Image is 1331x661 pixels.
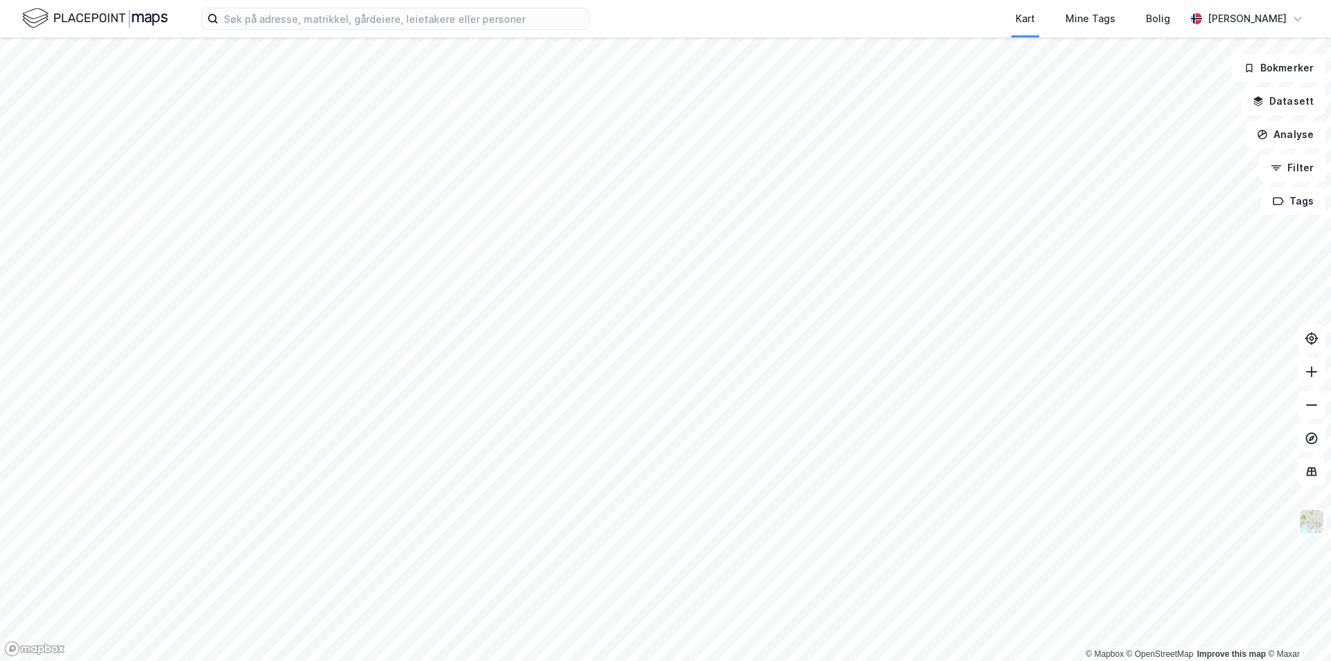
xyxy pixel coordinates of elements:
[1241,87,1325,115] button: Datasett
[1261,187,1325,215] button: Tags
[4,641,65,657] a: Mapbox homepage
[1232,54,1325,82] button: Bokmerker
[1298,508,1325,535] img: Z
[1197,649,1266,659] a: Improve this map
[1245,121,1325,148] button: Analyse
[1208,10,1287,27] div: [PERSON_NAME]
[1259,154,1325,182] button: Filter
[22,6,168,31] img: logo.f888ab2527a4732fd821a326f86c7f29.svg
[1086,649,1124,659] a: Mapbox
[1146,10,1170,27] div: Bolig
[1065,10,1115,27] div: Mine Tags
[1262,594,1331,661] iframe: Chat Widget
[1126,649,1194,659] a: OpenStreetMap
[218,8,589,29] input: Søk på adresse, matrikkel, gårdeiere, leietakere eller personer
[1016,10,1035,27] div: Kart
